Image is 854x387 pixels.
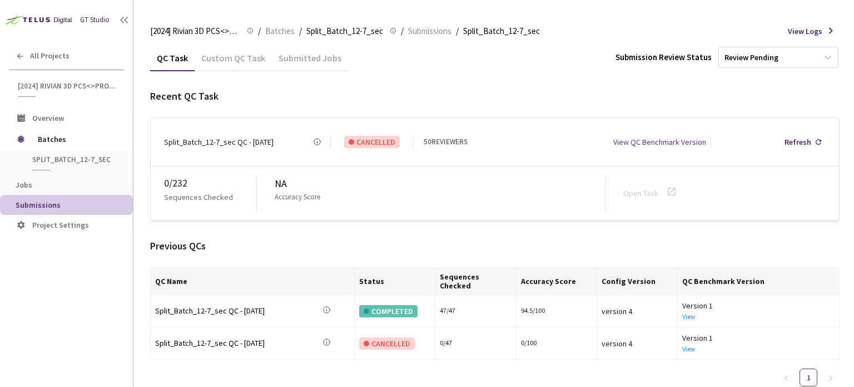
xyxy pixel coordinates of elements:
button: right [822,369,840,386]
div: QC Task [150,52,195,71]
div: CANCELLED [344,136,400,148]
span: Batches [38,128,114,150]
a: Batches [263,25,297,37]
span: View Logs [788,25,822,37]
span: Submissions [408,25,451,38]
div: Split_Batch_12-7_sec QC - [DATE] [164,136,274,148]
th: Accuracy Score [517,268,597,295]
span: [2024] Rivian 3D PCS<>Production [18,81,117,91]
p: Accuracy Score [275,192,320,203]
span: Batches [265,25,295,38]
span: Project Settings [32,220,89,230]
div: Refresh [785,136,811,148]
div: Custom QC Task [195,52,272,71]
button: left [777,369,795,386]
div: Version 1 [682,300,835,312]
div: Submitted Jobs [272,52,348,71]
th: Config Version [597,268,678,295]
div: Recent QC Task [150,89,840,104]
th: QC Name [151,268,355,295]
th: Status [355,268,435,295]
li: / [299,25,302,38]
li: Previous Page [777,369,795,386]
span: Split_Batch_12-7_sec [306,25,383,38]
p: Sequences Checked [164,191,233,203]
span: Jobs [16,180,32,190]
div: 50 REVIEWERS [424,136,468,148]
span: Split_Batch_12-7_sec [463,25,540,38]
span: Submissions [16,200,61,210]
li: / [456,25,459,38]
div: 0 / 47 [440,338,511,349]
div: Submission Review Status [615,51,712,64]
a: Submissions [406,25,454,37]
div: 0/100 [521,338,592,349]
div: COMPLETED [359,305,418,317]
span: All Projects [30,51,69,61]
li: / [401,25,404,38]
a: Open Task [623,188,658,198]
div: NA [275,176,605,192]
li: / [258,25,261,38]
div: CANCELLED [359,337,415,350]
div: 0 / 232 [164,175,256,191]
div: version 4 [602,337,673,350]
li: Next Page [822,369,840,386]
div: GT Studio [80,14,110,26]
a: View [682,345,696,353]
li: 1 [800,369,817,386]
div: Previous QCs [150,238,840,254]
div: Version 1 [682,332,835,344]
div: Split_Batch_12-7_sec QC - [DATE] [155,305,311,317]
div: Split_Batch_12-7_sec QC - [DATE] [155,337,311,349]
a: View [682,312,696,321]
a: 1 [800,369,817,386]
span: [2024] Rivian 3D PCS<>Production [150,25,240,38]
th: QC Benchmark Version [678,268,840,295]
span: right [827,375,834,381]
th: Sequences Checked [435,268,516,295]
div: Review Pending [724,52,778,63]
span: left [783,375,790,381]
a: Split_Batch_12-7_sec QC - [DATE] [155,305,311,317]
div: version 4 [602,305,673,317]
span: Split_Batch_12-7_sec [32,155,115,164]
div: View QC Benchmark Version [613,136,706,148]
div: 47 / 47 [440,306,511,316]
span: Overview [32,113,64,123]
div: 94.5/100 [521,306,592,316]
